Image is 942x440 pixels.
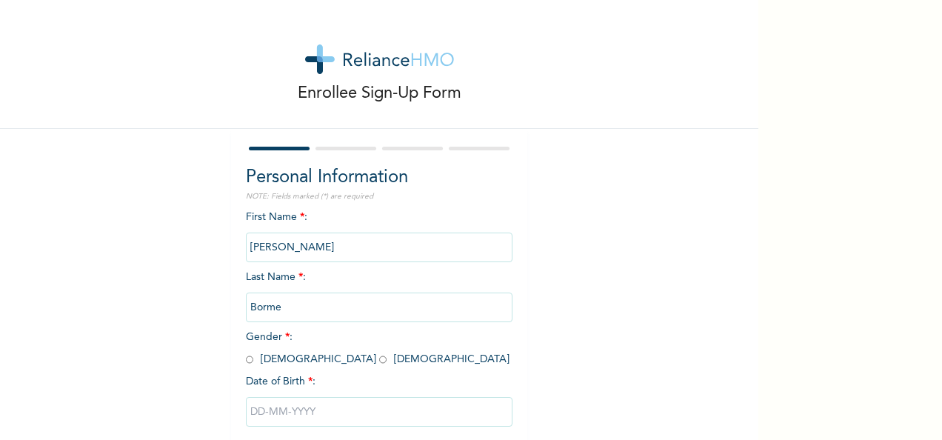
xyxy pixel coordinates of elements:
[246,272,512,313] span: Last Name :
[246,233,512,262] input: Enter your first name
[246,374,315,390] span: Date of Birth :
[246,164,512,191] h2: Personal Information
[246,397,512,427] input: DD-MM-YYYY
[298,81,461,106] p: Enrollee Sign-Up Form
[246,212,512,253] span: First Name :
[246,191,512,202] p: NOTE: Fields marked (*) are required
[246,293,512,322] input: Enter your last name
[246,332,510,364] span: Gender : [DEMOGRAPHIC_DATA] [DEMOGRAPHIC_DATA]
[305,44,454,74] img: logo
